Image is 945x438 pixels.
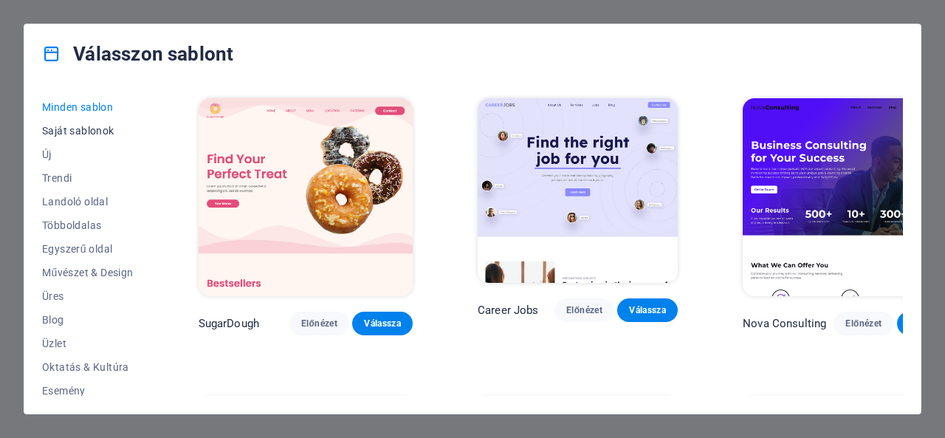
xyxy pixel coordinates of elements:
span: Minden sablon [42,101,134,113]
span: Válassza [629,304,666,316]
span: Új [42,148,134,160]
button: Válassza [617,298,678,322]
span: Többoldalas [42,219,134,231]
span: Előnézet [845,318,882,329]
button: Üzlet [42,332,134,355]
span: Művészet & Design [42,267,134,278]
button: Minden sablon [42,95,134,119]
span: Üres [42,290,134,302]
button: Saját sablonok [42,119,134,143]
button: Előnézet [289,312,350,335]
p: Nova Consulting [743,316,826,331]
button: Többoldalas [42,213,134,237]
button: Landoló oldal [42,190,134,213]
button: Trendi [42,166,134,190]
button: Blog [42,308,134,332]
img: SugarDough [199,98,413,296]
span: Esemény [42,385,134,397]
span: Oktatás & Kultúra [42,361,134,373]
span: Saját sablonok [42,125,134,137]
img: Career Jobs [478,98,678,283]
button: Esemény [42,379,134,403]
span: Landoló oldal [42,196,134,208]
p: Career Jobs [478,303,539,318]
span: Blog [42,314,134,326]
button: Új [42,143,134,166]
span: Egyszerű oldal [42,243,134,255]
button: Üres [42,284,134,308]
button: Művészet & Design [42,261,134,284]
p: SugarDough [199,316,259,331]
span: Trendi [42,172,134,184]
button: Oktatás & Kultúra [42,355,134,379]
span: Válassza [364,318,401,329]
button: Előnézet [834,312,894,335]
span: Üzlet [42,338,134,349]
span: Előnézet [566,304,603,316]
h4: Válasszon sablont [42,42,233,66]
button: Egyszerű oldal [42,237,134,261]
span: Előnézet [301,318,338,329]
button: Előnézet [554,298,615,322]
button: Válassza [352,312,413,335]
